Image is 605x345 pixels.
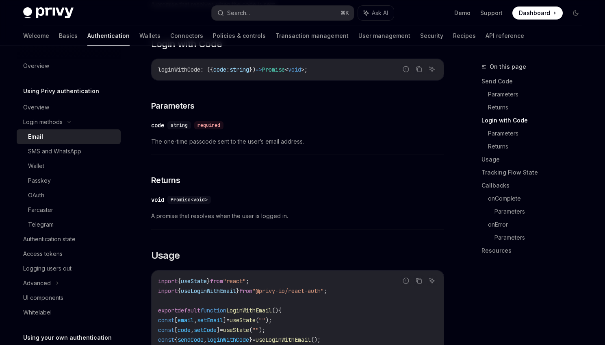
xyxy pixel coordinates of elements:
span: Returns [151,175,180,186]
span: Promise<void> [171,197,208,203]
span: > [301,66,304,73]
span: useState [223,326,249,334]
a: Recipes [453,26,476,46]
span: ] [217,326,220,334]
div: Farcaster [28,205,53,215]
a: Resources [481,244,589,257]
a: Email [17,129,121,144]
span: => [256,66,262,73]
span: , [191,326,194,334]
div: Access tokens [23,249,63,259]
span: code [178,326,191,334]
span: = [226,317,230,324]
div: Advanced [23,278,51,288]
span: ; [246,277,249,285]
span: { [278,307,282,314]
a: Authentication state [17,232,121,247]
span: ); [259,326,265,334]
span: ; [324,287,327,295]
span: ] [223,317,226,324]
span: (); [311,336,321,343]
a: Demo [454,9,471,17]
div: void [151,196,164,204]
a: API reference [486,26,524,46]
button: Ask AI [427,275,437,286]
a: Welcome [23,26,49,46]
button: Ask AI [427,64,437,74]
span: useLoginWithEmail [181,287,236,295]
span: loginWithCode [158,66,200,73]
button: Copy the contents from the code block [414,275,424,286]
span: ; [304,66,308,73]
span: [ [174,317,178,324]
span: Promise [262,66,285,73]
a: Security [420,26,443,46]
span: Parameters [151,100,195,111]
span: } [236,287,239,295]
a: Authentication [87,26,130,46]
span: ( [249,326,252,334]
span: Ask AI [372,9,388,17]
a: Wallet [17,159,121,173]
span: email [178,317,194,324]
img: dark logo [23,7,74,19]
span: const [158,326,174,334]
div: Passkey [28,176,51,186]
span: from [239,287,252,295]
span: = [220,326,223,334]
span: from [210,277,223,285]
div: Email [28,132,43,142]
a: Transaction management [275,26,349,46]
span: ); [265,317,272,324]
div: Whitelabel [23,308,52,317]
button: Report incorrect code [401,275,411,286]
span: setEmail [197,317,223,324]
a: OAuth [17,188,121,203]
span: The one-time passcode sent to the user’s email address. [151,137,444,146]
span: { [174,336,178,343]
a: Send Code [481,75,589,88]
div: Overview [23,61,49,71]
a: Farcaster [17,203,121,217]
a: Logging users out [17,261,121,276]
a: Whitelabel [17,305,121,320]
span: code [213,66,226,73]
div: UI components [23,293,63,303]
span: < [285,66,288,73]
span: : [226,66,230,73]
span: string [171,122,188,129]
div: Telegram [28,220,54,229]
a: Usage [481,153,589,166]
span: { [178,277,181,285]
span: import [158,277,178,285]
div: required [194,121,223,129]
h5: Using your own authentication [23,333,112,343]
span: ⌘ K [340,10,349,16]
a: Telegram [17,217,121,232]
a: Overview [17,100,121,115]
div: Overview [23,103,49,112]
div: Logging users out [23,264,72,273]
a: Parameters [494,205,589,218]
a: Callbacks [481,179,589,192]
div: Search... [227,8,250,18]
span: string [230,66,249,73]
a: User management [358,26,410,46]
div: SMS and WhatsApp [28,146,81,156]
a: Parameters [488,127,589,140]
span: "" [252,326,259,334]
span: } [249,336,252,343]
a: Wallets [139,26,160,46]
span: useState [181,277,207,285]
a: Passkey [17,173,121,188]
a: Dashboard [512,7,563,20]
a: Basics [59,26,78,46]
a: onError [488,218,589,231]
span: sendCode [178,336,204,343]
a: Tracking Flow State [481,166,589,179]
span: { [178,287,181,295]
a: Support [480,9,503,17]
span: } [207,277,210,285]
div: code [151,121,164,129]
button: Report incorrect code [401,64,411,74]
